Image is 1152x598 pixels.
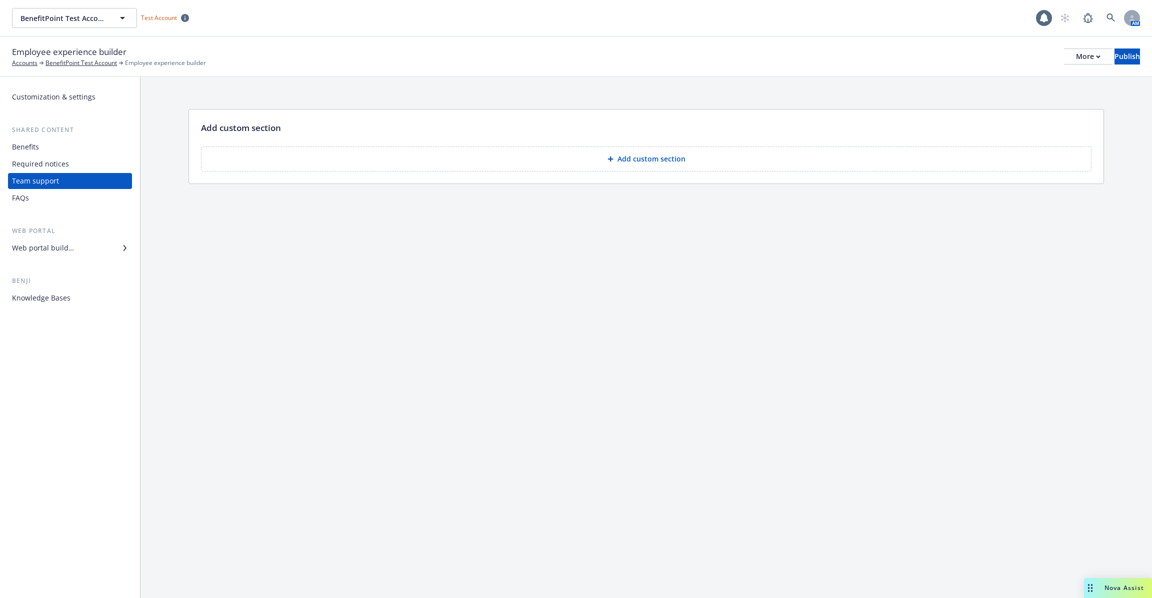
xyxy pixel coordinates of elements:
[1055,8,1075,28] a: Start snowing
[125,58,206,67] span: Employee experience builder
[12,156,69,172] div: Required notices
[1078,8,1098,28] a: Report a Bug
[12,190,29,206] div: FAQs
[1084,578,1152,598] button: Nova Assist
[8,226,132,236] div: Web portal
[617,154,685,164] p: Add custom section
[201,146,1091,171] button: Add custom section
[12,173,59,189] div: Team support
[8,173,132,189] a: Team support
[1114,49,1140,64] div: Publish
[1101,8,1121,28] a: Search
[8,125,132,135] div: Shared content
[8,139,132,155] a: Benefits
[1114,48,1140,64] button: Publish
[12,45,126,58] span: Employee experience builder
[8,89,132,105] a: Customization & settings
[12,290,70,306] div: Knowledge Bases
[141,13,177,22] span: Test Account
[12,8,137,28] button: BenefitPoint Test Account
[12,240,74,256] div: Web portal builder
[8,190,132,206] a: FAQs
[45,58,117,67] a: BenefitPoint Test Account
[12,89,95,105] div: Customization & settings
[137,12,193,23] span: Test Account
[8,156,132,172] a: Required notices
[1104,583,1144,592] span: Nova Assist
[1084,578,1096,598] div: Drag to move
[201,121,281,134] p: Add custom section
[1076,49,1100,64] div: More
[8,290,132,306] a: Knowledge Bases
[12,139,39,155] div: Benefits
[1064,48,1112,64] button: More
[12,58,37,67] a: Accounts
[20,13,107,23] span: BenefitPoint Test Account
[8,240,132,256] a: Web portal builder
[8,276,132,286] div: Benji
